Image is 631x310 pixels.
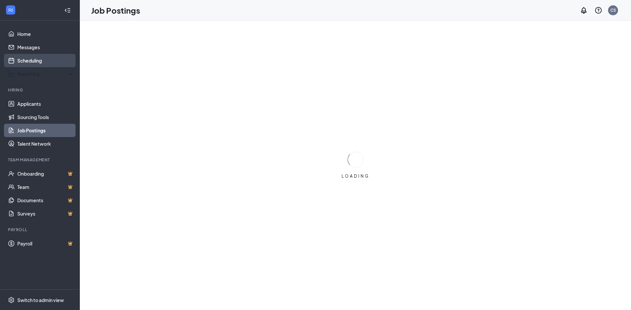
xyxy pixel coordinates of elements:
a: Talent Network [17,137,74,150]
svg: Analysis [8,71,15,77]
h1: Job Postings [91,5,140,16]
svg: Notifications [580,6,588,14]
a: Job Postings [17,124,74,137]
a: PayrollCrown [17,237,74,250]
a: OnboardingCrown [17,167,74,180]
div: Reporting [17,71,75,77]
svg: QuestionInfo [594,6,602,14]
a: Messages [17,41,74,54]
a: SurveysCrown [17,207,74,220]
a: DocumentsCrown [17,194,74,207]
a: TeamCrown [17,180,74,194]
div: Switch to admin view [17,297,64,303]
a: Applicants [17,97,74,110]
svg: WorkstreamLogo [7,7,14,13]
div: LOADING [339,173,372,179]
a: Sourcing Tools [17,110,74,124]
a: Home [17,27,74,41]
div: CS [610,7,616,13]
div: Payroll [8,227,73,232]
svg: Collapse [64,7,71,14]
a: Scheduling [17,54,74,67]
div: Team Management [8,157,73,163]
svg: Settings [8,297,15,303]
div: Hiring [8,87,73,93]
